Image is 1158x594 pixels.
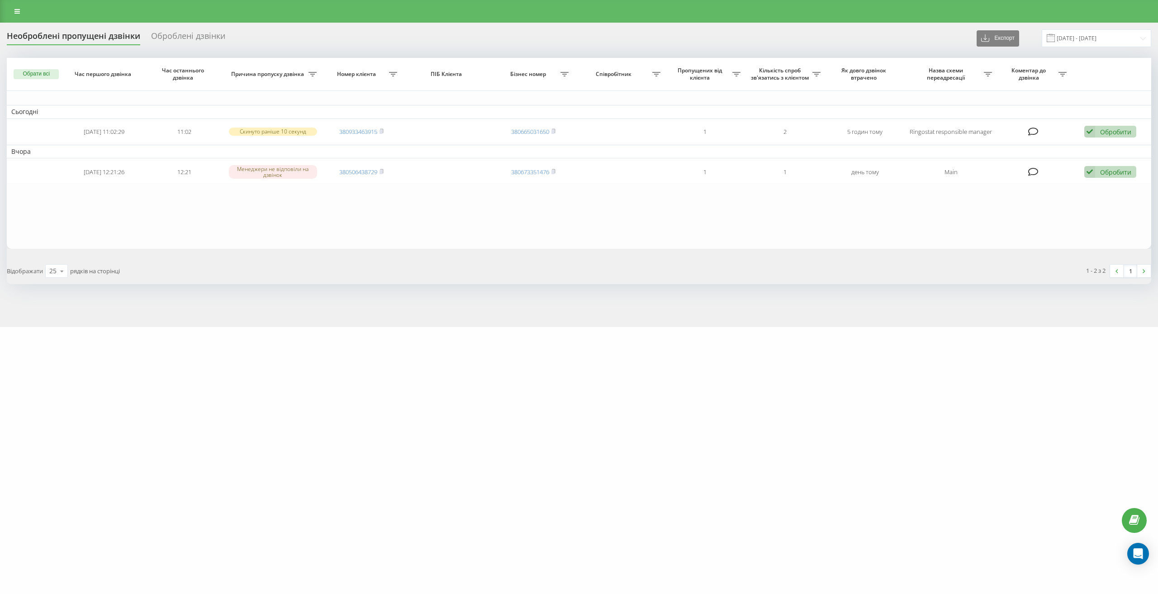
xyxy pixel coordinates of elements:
span: ПІБ Клієнта [410,71,484,78]
span: Номер клієнта [326,71,389,78]
td: 1 [665,121,745,143]
div: 1 - 2 з 2 [1086,266,1106,275]
div: Обробити [1100,128,1131,136]
td: Сьогодні [7,105,1151,119]
span: Співробітник [578,71,652,78]
span: рядків на сторінці [70,267,120,275]
td: день тому [825,160,905,184]
td: 1 [745,160,825,184]
td: 12:21 [144,160,224,184]
td: Main [905,160,997,184]
div: Менеджери не відповіли на дзвінок [229,165,317,179]
button: Експорт [977,30,1019,47]
a: 380506438729 [339,168,377,176]
a: 380933463915 [339,128,377,136]
td: 5 годин тому [825,121,905,143]
span: Час останнього дзвінка [152,67,216,81]
a: 1 [1124,265,1137,277]
td: 2 [745,121,825,143]
button: Обрати всі [14,69,59,79]
span: Причина пропуску дзвінка [229,71,308,78]
a: 380673351476 [511,168,549,176]
a: 380665031650 [511,128,549,136]
span: Як довго дзвінок втрачено [833,67,897,81]
div: Скинуто раніше 10 секунд [229,128,317,135]
td: [DATE] 12:21:26 [64,160,144,184]
span: Пропущених від клієнта [669,67,732,81]
div: 25 [49,266,57,276]
span: Відображати [7,267,43,275]
div: Оброблені дзвінки [151,31,225,45]
div: Обробити [1100,168,1131,176]
span: Кількість спроб зв'язатись з клієнтом [750,67,812,81]
span: Назва схеми переадресації [910,67,984,81]
span: Бізнес номер [498,71,560,78]
td: 1 [665,160,745,184]
div: Open Intercom Messenger [1127,543,1149,565]
td: Вчора [7,145,1151,158]
span: Час першого дзвінка [72,71,136,78]
td: [DATE] 11:02:29 [64,121,144,143]
div: Необроблені пропущені дзвінки [7,31,140,45]
span: Коментар до дзвінка [1001,67,1058,81]
td: Ringostat responsible manager [905,121,997,143]
td: 11:02 [144,121,224,143]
